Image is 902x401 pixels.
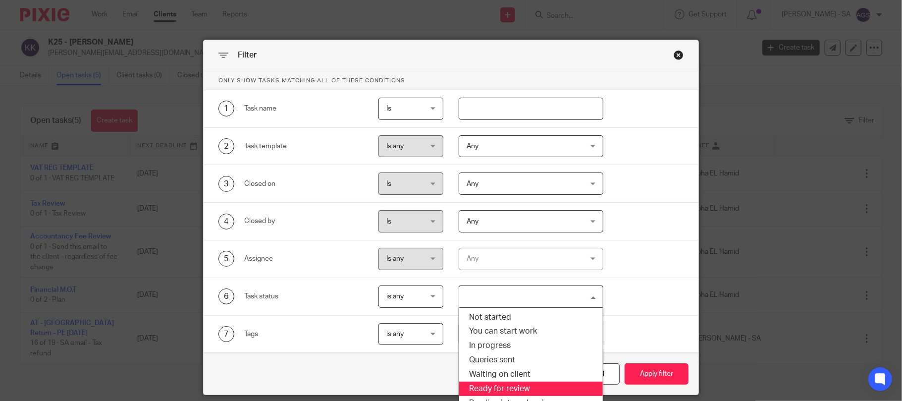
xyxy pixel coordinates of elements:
[386,331,404,338] span: is any
[386,143,404,150] span: Is any
[674,50,684,60] div: Close this dialog window
[386,180,391,187] span: Is
[459,286,603,308] div: Search for option
[467,248,576,269] div: Any
[386,105,391,112] span: Is
[244,329,363,339] div: Tags
[244,179,363,189] div: Closed on
[244,216,363,226] div: Closed by
[218,101,234,116] div: 1
[244,254,363,264] div: Assignee
[459,367,603,382] li: Waiting on client
[218,251,234,267] div: 5
[218,326,234,342] div: 7
[459,324,603,339] li: You can start work
[625,363,689,385] button: Apply filter
[244,141,363,151] div: Task template
[467,218,478,225] span: Any
[386,218,391,225] span: Is
[244,104,363,114] div: Task name
[467,143,478,150] span: Any
[238,51,257,59] span: Filter
[459,382,603,396] li: Ready for review
[386,255,404,262] span: Is any
[459,310,603,325] li: Not started
[218,138,234,154] div: 2
[244,291,363,301] div: Task status
[218,176,234,192] div: 3
[460,288,597,305] input: Search for option
[459,339,603,353] li: In progress
[467,180,478,187] span: Any
[218,214,234,229] div: 4
[204,71,699,90] p: Only show tasks matching all of these conditions
[459,353,603,367] li: Queries sent
[218,288,234,304] div: 6
[386,293,404,300] span: is any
